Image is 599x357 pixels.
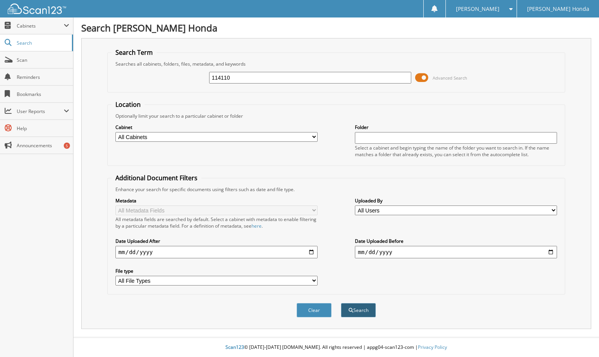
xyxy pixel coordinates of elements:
label: Date Uploaded After [115,238,318,244]
label: Uploaded By [355,197,557,204]
div: Searches all cabinets, folders, files, metadata, and keywords [112,61,561,67]
label: Metadata [115,197,318,204]
img: scan123-logo-white.svg [8,3,66,14]
div: All metadata fields are searched by default. Select a cabinet with metadata to enable filtering b... [115,216,318,229]
label: Date Uploaded Before [355,238,557,244]
div: 5 [64,143,70,149]
label: Folder [355,124,557,131]
iframe: Chat Widget [560,320,599,357]
label: Cabinet [115,124,318,131]
div: Select a cabinet and begin typing the name of the folder you want to search in. If the name match... [355,145,557,158]
span: Scan [17,57,69,63]
span: Search [17,40,68,46]
h1: Search [PERSON_NAME] Honda [81,21,591,34]
span: [PERSON_NAME] Honda [527,7,589,11]
label: File type [115,268,318,274]
a: Privacy Policy [418,344,447,350]
div: Optionally limit your search to a particular cabinet or folder [112,113,561,119]
legend: Additional Document Filters [112,174,201,182]
span: Advanced Search [433,75,467,81]
legend: Location [112,100,145,109]
button: Search [341,303,376,317]
div: Enhance your search for specific documents using filters such as date and file type. [112,186,561,193]
span: Announcements [17,142,69,149]
button: Clear [297,303,332,317]
span: User Reports [17,108,64,115]
div: © [DATE]-[DATE] [DOMAIN_NAME]. All rights reserved | appg04-scan123-com | [73,338,599,357]
span: Scan123 [225,344,244,350]
span: [PERSON_NAME] [456,7,499,11]
span: Bookmarks [17,91,69,98]
span: Cabinets [17,23,64,29]
input: end [355,246,557,258]
input: start [115,246,318,258]
span: Reminders [17,74,69,80]
legend: Search Term [112,48,157,57]
a: here [251,223,262,229]
span: Help [17,125,69,132]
